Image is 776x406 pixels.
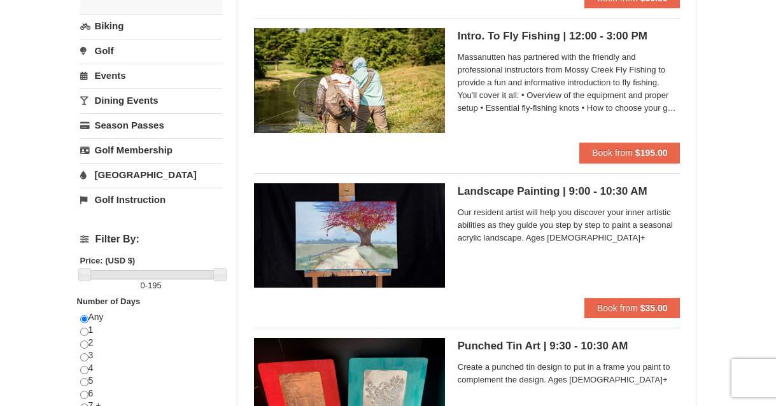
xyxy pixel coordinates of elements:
h5: Landscape Painting | 9:00 - 10:30 AM [458,185,681,198]
span: Our resident artist will help you discover your inner artistic abilities as they guide you step b... [458,206,681,244]
button: Book from $195.00 [579,143,680,163]
span: Create a punched tin design to put in a frame you paint to complement the design. Ages [DEMOGRAPH... [458,361,681,386]
label: - [80,279,222,292]
h5: Intro. To Fly Fishing | 12:00 - 3:00 PM [458,30,681,43]
a: [GEOGRAPHIC_DATA] [80,163,222,186]
a: Golf Membership [80,138,222,162]
a: Golf Instruction [80,188,222,211]
span: 0 [141,281,145,290]
strong: $195.00 [635,148,668,158]
span: 195 [148,281,162,290]
img: 6619869-1737-58392b11.jpg [254,183,445,288]
img: 18871151-82-77455338.jpg [254,28,445,132]
a: Events [80,64,222,87]
a: Golf [80,39,222,62]
h4: Filter By: [80,234,222,245]
h5: Punched Tin Art | 9:30 - 10:30 AM [458,340,681,353]
span: Book from [597,303,638,313]
span: Massanutten has partnered with the friendly and professional instructors from Mossy Creek Fly Fis... [458,51,681,115]
button: Book from $35.00 [584,298,681,318]
a: Biking [80,14,222,38]
span: Book from [592,148,633,158]
strong: Price: (USD $) [80,256,136,265]
a: Dining Events [80,88,222,112]
strong: Number of Days [77,297,141,306]
strong: $35.00 [640,303,668,313]
a: Season Passes [80,113,222,137]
